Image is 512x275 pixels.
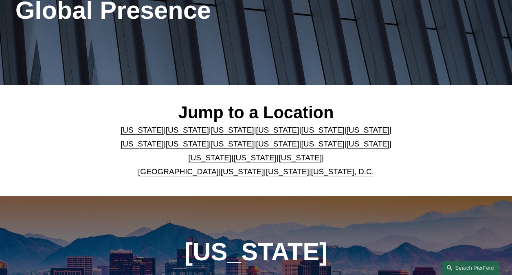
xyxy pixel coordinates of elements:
[211,126,254,134] a: [US_STATE]
[211,140,254,148] a: [US_STATE]
[221,167,264,176] a: [US_STATE]
[301,126,344,134] a: [US_STATE]
[156,237,356,266] h1: [US_STATE]
[121,140,164,148] a: [US_STATE]
[301,140,344,148] a: [US_STATE]
[166,140,209,148] a: [US_STATE]
[266,167,309,176] a: [US_STATE]
[346,140,389,148] a: [US_STATE]
[188,153,231,162] a: [US_STATE]
[121,126,164,134] a: [US_STATE]
[346,126,389,134] a: [US_STATE]
[256,126,299,134] a: [US_STATE]
[166,126,209,134] a: [US_STATE]
[116,102,396,123] h2: Jump to a Location
[256,140,299,148] a: [US_STATE]
[442,261,499,275] a: Search this site
[233,153,277,162] a: [US_STATE]
[116,123,396,179] p: | | | | | | | | | | | | | | | | | |
[279,153,322,162] a: [US_STATE]
[311,167,374,176] a: [US_STATE], D.C.
[138,167,219,176] a: [GEOGRAPHIC_DATA]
